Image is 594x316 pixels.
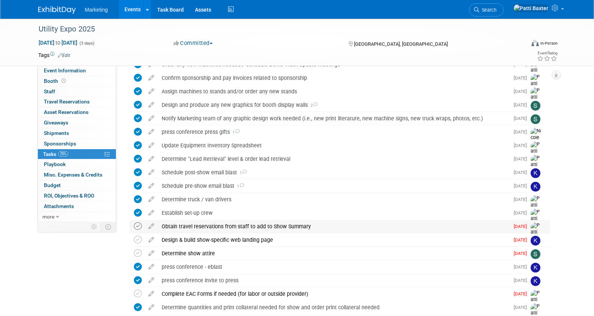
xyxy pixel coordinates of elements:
span: ROI, Objectives & ROO [44,193,94,199]
span: [DATE] [514,183,531,189]
a: edit [145,183,158,189]
a: edit [145,264,158,270]
img: Patti Baxter [531,195,542,222]
div: Establish set-up crew [158,207,509,219]
span: [DATE] [514,116,531,121]
span: [DATE] [514,237,531,243]
span: 1 [237,171,247,175]
a: ROI, Objectives & ROO [38,191,116,201]
span: [DATE] [514,224,531,229]
span: Misc. Expenses & Credits [44,172,102,178]
span: Asset Reservations [44,109,88,115]
a: Edit [58,53,70,58]
div: Complete EAC Forms if needed (for labor or outside provider) [158,288,509,300]
div: press conference press gifts [158,126,509,138]
img: Patti Baxter [531,87,542,114]
div: Event Rating [537,51,557,55]
a: edit [145,210,158,216]
span: [DATE] [514,251,531,256]
img: Sara Tilden [531,114,540,124]
button: Committed [171,39,216,47]
a: edit [145,156,158,162]
span: [DATE] [514,305,531,310]
div: Notify Marketing team of any graphic design work needed (i.e., new print literature, new machine ... [158,112,509,125]
span: 1 [230,130,240,135]
div: Update Equipment Inventory Spreadsheet [158,139,509,152]
div: press conference - eblast [158,261,509,273]
a: edit [145,129,158,135]
span: [DATE] [DATE] [38,39,78,46]
img: Patti Baxter [513,4,549,12]
div: Schedule pre-show email blast [158,180,509,192]
img: ExhibitDay [38,6,76,14]
span: [DATE] [514,170,531,175]
div: Schedule post-show email blast [158,166,509,179]
span: more [42,214,54,220]
a: edit [145,115,158,122]
span: 70% [58,151,68,157]
a: Staff [38,87,116,97]
div: Assign machines to stands and/or order any new stands [158,85,509,98]
a: Tasks70% [38,149,116,159]
span: [DATE] [514,264,531,270]
div: Event Format [480,39,558,50]
a: edit [145,291,158,297]
img: Katie Hein [531,182,540,192]
a: Event Information [38,66,116,76]
span: Travel Reservations [44,99,90,105]
a: Budget [38,180,116,190]
a: edit [145,196,158,203]
span: Search [479,7,496,13]
a: more [38,212,116,222]
a: Sponsorships [38,139,116,149]
span: [DATE] [514,129,531,135]
span: 1 [234,184,244,189]
span: [DATE] [514,143,531,148]
span: [DATE] [514,278,531,283]
img: Katie Hein [531,263,540,273]
span: Event Information [44,67,86,73]
img: Patti Baxter [531,222,542,249]
span: Booth not reserved yet [60,78,67,84]
td: Personalize Event Tab Strip [88,222,101,232]
a: Attachments [38,201,116,211]
span: Tasks [43,151,68,157]
span: (3 days) [79,41,94,46]
img: Patti Baxter [531,155,542,181]
a: edit [145,169,158,176]
div: press conference invite to press [158,274,509,287]
img: Patti Baxter [531,141,542,168]
a: Playbook [38,159,116,169]
span: Budget [44,182,61,188]
div: Utility Expo 2025 [36,22,513,36]
span: to [54,40,61,46]
div: Obtain travel reservations from staff to add to Show Summary [158,220,509,233]
span: [DATE] [514,291,531,297]
a: Booth [38,76,116,86]
a: edit [145,102,158,108]
div: Determine "Lead Retrieval" level & order lead retrieval [158,153,509,165]
div: In-Person [540,40,558,46]
img: Sara Tilden [531,101,540,111]
img: Patti Baxter [531,209,542,235]
td: Tags [38,51,70,59]
a: edit [145,237,158,243]
img: Format-Inperson.png [531,40,539,46]
div: Determine quantities and print collateral needed for show and order print collateral needed [158,301,509,314]
span: Staff [44,88,55,94]
img: Katie Hein [531,168,540,178]
a: edit [145,250,158,257]
img: Katie Hein [531,276,540,286]
a: Shipments [38,128,116,138]
a: Travel Reservations [38,97,116,107]
span: [GEOGRAPHIC_DATA], [GEOGRAPHIC_DATA] [354,41,448,47]
img: Nicole Lubarski [531,128,542,154]
div: Design and produce any new graphics for booth display walls [158,99,509,111]
span: Sponsorships [44,141,76,147]
div: Design & build show-specific web landing page [158,234,509,246]
div: Determine show attire [158,247,509,260]
span: [DATE] [514,89,531,94]
span: Attachments [44,203,74,209]
a: edit [145,142,158,149]
div: Confirm sponsorship and pay invoices related to sponsorship [158,72,509,84]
